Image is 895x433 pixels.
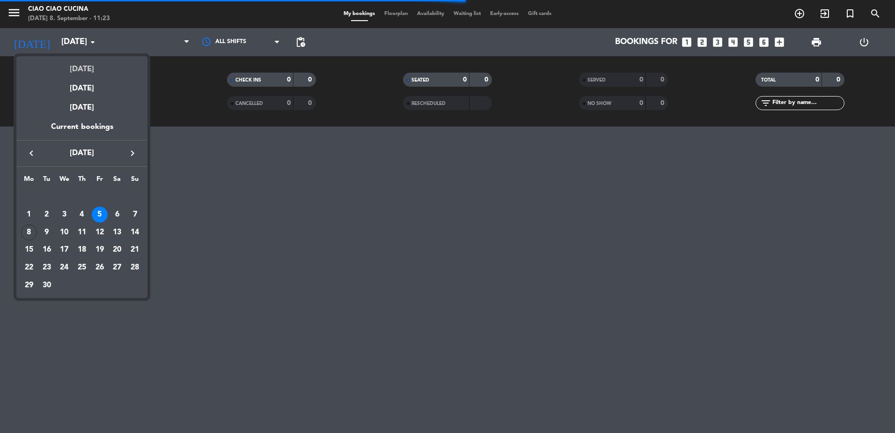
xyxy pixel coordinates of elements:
td: September 11, 2025 [73,224,91,241]
td: September 14, 2025 [126,224,144,241]
div: Current bookings [16,121,147,140]
td: September 10, 2025 [55,224,73,241]
div: [DATE] [16,56,147,75]
button: keyboard_arrow_right [124,147,141,159]
td: September 30, 2025 [38,276,56,294]
div: 26 [92,260,108,276]
th: Wednesday [55,174,73,188]
div: [DATE] [16,95,147,121]
div: 15 [21,242,37,258]
div: [DATE] [16,75,147,95]
td: September 8, 2025 [20,224,38,241]
i: keyboard_arrow_left [26,148,37,159]
div: 27 [109,260,125,276]
td: September 6, 2025 [109,206,126,224]
div: 17 [56,242,72,258]
div: 4 [74,207,90,223]
div: 23 [39,260,55,276]
td: September 12, 2025 [91,224,109,241]
span: [DATE] [40,147,124,159]
div: 2 [39,207,55,223]
td: September 9, 2025 [38,224,56,241]
td: SEP [20,188,144,206]
div: 13 [109,224,125,240]
th: Thursday [73,174,91,188]
th: Sunday [126,174,144,188]
div: 12 [92,224,108,240]
td: September 1, 2025 [20,206,38,224]
div: 1 [21,207,37,223]
div: 16 [39,242,55,258]
td: September 17, 2025 [55,241,73,259]
div: 25 [74,260,90,276]
div: 21 [127,242,143,258]
td: September 16, 2025 [38,241,56,259]
th: Monday [20,174,38,188]
td: September 22, 2025 [20,259,38,276]
div: 9 [39,224,55,240]
td: September 29, 2025 [20,276,38,294]
th: Saturday [109,174,126,188]
td: September 20, 2025 [109,241,126,259]
td: September 23, 2025 [38,259,56,276]
div: 22 [21,260,37,276]
td: September 19, 2025 [91,241,109,259]
td: September 7, 2025 [126,206,144,224]
th: Tuesday [38,174,56,188]
div: 14 [127,224,143,240]
div: 11 [74,224,90,240]
div: 3 [56,207,72,223]
td: September 5, 2025 [91,206,109,224]
div: 18 [74,242,90,258]
div: 19 [92,242,108,258]
div: 28 [127,260,143,276]
div: 7 [127,207,143,223]
td: September 25, 2025 [73,259,91,276]
td: September 2, 2025 [38,206,56,224]
td: September 26, 2025 [91,259,109,276]
td: September 18, 2025 [73,241,91,259]
div: 8 [21,224,37,240]
div: 6 [109,207,125,223]
td: September 28, 2025 [126,259,144,276]
td: September 13, 2025 [109,224,126,241]
td: September 15, 2025 [20,241,38,259]
td: September 27, 2025 [109,259,126,276]
td: September 21, 2025 [126,241,144,259]
i: keyboard_arrow_right [127,148,138,159]
button: keyboard_arrow_left [23,147,40,159]
th: Friday [91,174,109,188]
div: 10 [56,224,72,240]
div: 29 [21,277,37,293]
div: 5 [92,207,108,223]
td: September 24, 2025 [55,259,73,276]
div: 30 [39,277,55,293]
div: 24 [56,260,72,276]
td: September 4, 2025 [73,206,91,224]
div: 20 [109,242,125,258]
td: September 3, 2025 [55,206,73,224]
